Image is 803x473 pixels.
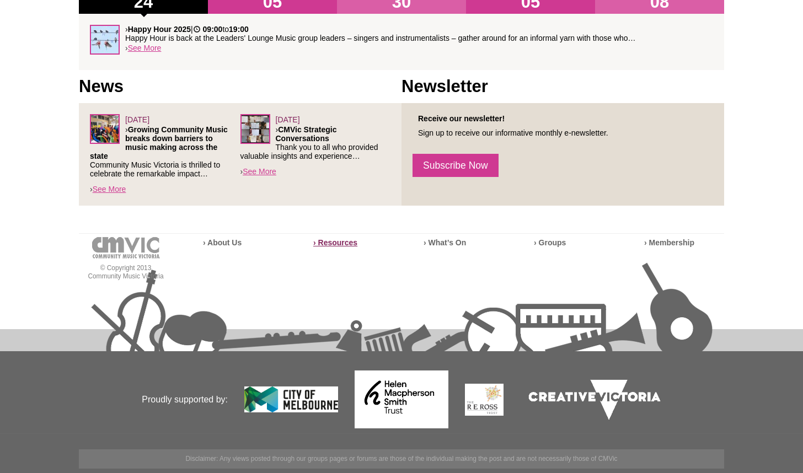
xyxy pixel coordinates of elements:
[125,115,149,124] span: [DATE]
[276,115,300,124] span: [DATE]
[203,238,242,247] a: › About Us
[313,238,357,247] a: › Resources
[125,25,713,42] p: › | to Happy Hour is back at the Leaders' Lounge Music group leaders – singers and instrumentalis...
[128,25,191,34] strong: Happy Hour 2025
[240,114,391,177] div: ›
[244,386,338,412] img: City of Melbourne
[79,264,173,281] p: © Copyright 2013 Community Music Victoria
[79,449,724,469] p: Disclaimer: ​Any views posted through our groups pages or forums are those of the individual maki...
[240,114,270,144] img: Leaders-Forum_sq.png
[79,353,228,447] p: Proudly supported by:
[355,370,448,428] img: Helen Macpherson Smith Trust
[418,114,505,123] strong: Receive our newsletter!
[79,76,401,98] h1: News
[240,125,391,160] p: › Thank you to all who provided valuable insights and experience…
[644,238,694,247] a: › Membership
[90,125,240,178] p: › Community Music Victoria is thrilled to celebrate the remarkable impact…
[92,237,160,259] img: cmvic-logo-footer.png
[90,125,228,160] strong: Growing Community Music breaks down barriers to music making across the state
[276,125,337,143] strong: CMVic Strategic Conversations
[534,238,566,247] a: › Groups
[90,25,120,55] img: Happy_Hour_sq.jpg
[243,167,276,176] a: See More
[90,25,713,59] div: ›
[128,44,162,52] a: See More
[93,185,126,193] a: See More
[413,154,499,177] a: Subscribe Now
[401,76,724,98] h1: Newsletter
[465,384,504,416] img: The Re Ross Trust
[520,371,669,428] img: Creative Victoria Logo
[90,114,240,195] div: ›
[424,238,466,247] a: › What’s On
[229,25,249,34] strong: 19:00
[413,128,713,137] p: Sign up to receive our informative monthly e-newsletter.
[203,25,223,34] strong: 09:00
[90,114,120,144] img: Screenshot_2025-06-03_at_4.38.34%E2%80%AFPM.png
